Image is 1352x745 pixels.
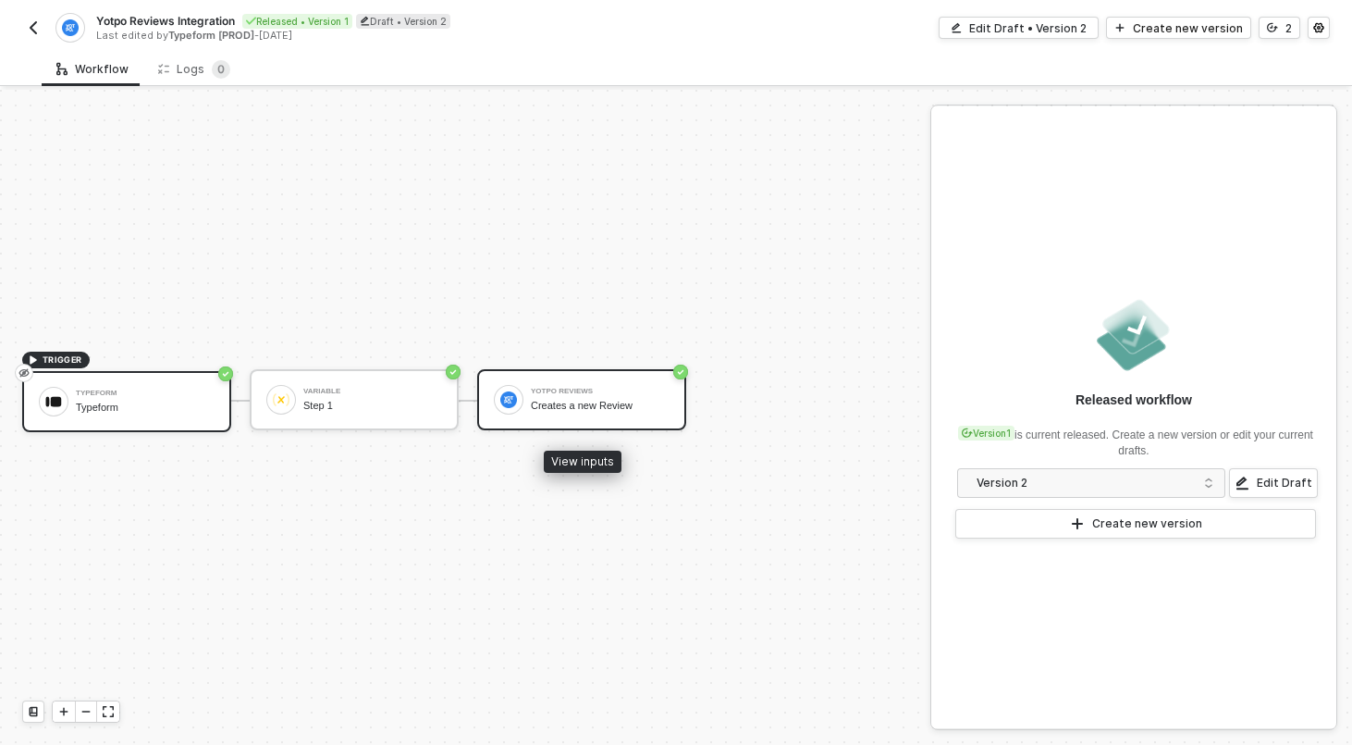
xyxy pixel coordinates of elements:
[43,353,82,367] span: TRIGGER
[45,393,62,410] img: icon
[673,365,688,379] span: icon-success-page
[446,365,461,379] span: icon-success-page
[22,17,44,39] button: back
[1285,20,1292,36] div: 2
[158,60,230,79] div: Logs
[26,20,41,35] img: back
[531,400,670,412] div: Creates a new Review
[218,366,233,381] span: icon-success-page
[62,19,78,36] img: integration-icon
[18,366,30,380] span: eye-invisible
[1114,22,1125,33] span: icon-play
[96,13,235,29] span: Yotpo Reviews Integration
[939,17,1099,39] button: Edit Draft • Version 2
[1093,294,1174,376] img: released.png
[1257,476,1312,490] div: Edit Draft
[1259,17,1300,39] button: 2
[500,391,517,408] img: icon
[303,400,442,412] div: Step 1
[544,451,621,473] div: View inputs
[1106,17,1251,39] button: Create new version
[1313,22,1324,33] span: icon-settings
[1229,468,1318,498] button: Edit Draft
[273,391,289,408] img: icon
[953,416,1314,459] div: is current released. Create a new version or edit your current drafts.
[80,706,92,717] span: icon-minus
[56,62,129,77] div: Workflow
[1075,391,1192,409] div: Released workflow
[1092,516,1202,531] div: Create new version
[951,22,962,33] span: icon-edit
[1133,20,1243,36] div: Create new version
[1070,516,1085,531] span: icon-play
[977,473,1194,493] div: Version 2
[1267,22,1278,33] span: icon-versioning
[76,402,215,414] div: Typeform
[76,390,215,397] div: Typeform
[955,509,1316,539] button: Create new version
[958,426,1014,441] div: Version 1
[242,14,352,29] div: Released • Version 1
[103,706,114,717] span: icon-expand
[1235,476,1249,490] span: icon-edit
[303,388,442,395] div: Variable
[58,706,69,717] span: icon-play
[360,16,370,26] span: icon-edit
[28,354,39,366] span: icon-play
[969,20,1087,36] div: Edit Draft • Version 2
[356,14,450,29] div: Draft • Version 2
[531,388,670,395] div: Yotpo Reviews
[96,29,674,43] div: Last edited by - [DATE]
[168,29,254,42] span: Typeform [PROD]
[212,60,230,79] sup: 0
[962,428,973,439] span: icon-versioning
